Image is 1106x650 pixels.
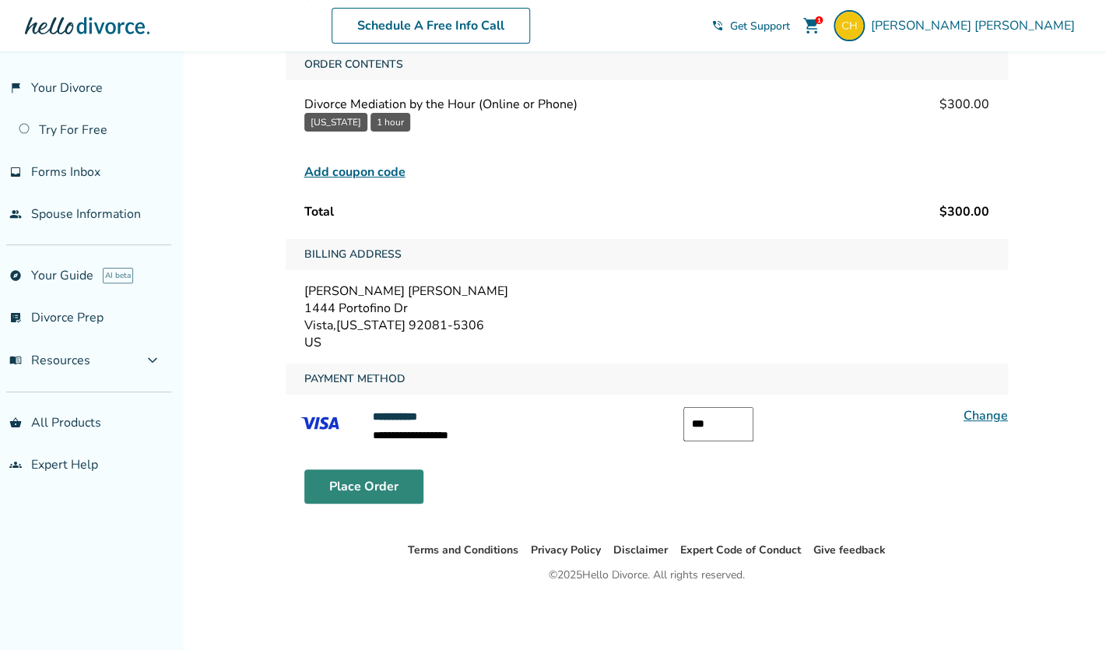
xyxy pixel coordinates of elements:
[304,300,989,317] div: 1444 Portofino Dr
[286,407,354,440] img: VISA
[730,19,790,33] span: Get Support
[408,543,518,557] a: Terms and Conditions
[531,543,601,557] a: Privacy Policy
[9,166,22,178] span: inbox
[834,10,865,41] img: carrie.rau@gmail.com
[680,543,801,557] a: Expert Code of Conduct
[298,364,412,395] span: Payment Method
[304,317,989,334] div: Vista , [US_STATE] 92081-5306
[9,459,22,471] span: groups
[304,163,406,181] span: Add coupon code
[304,334,989,351] div: US
[815,16,823,24] div: 1
[9,269,22,282] span: explore
[304,469,423,504] button: Place Order
[9,354,22,367] span: menu_book
[939,203,989,220] span: $300.00
[939,96,989,113] span: $300.00
[813,541,886,560] li: Give feedback
[1028,575,1106,650] iframe: Chat Widget
[103,268,133,283] span: AI beta
[9,208,22,220] span: people
[9,82,22,94] span: flag_2
[871,17,1081,34] span: [PERSON_NAME] [PERSON_NAME]
[9,352,90,369] span: Resources
[711,19,724,32] span: phone_in_talk
[549,566,745,585] div: © 2025 Hello Divorce. All rights reserved.
[711,19,790,33] a: phone_in_talkGet Support
[304,113,367,132] button: [US_STATE]
[31,163,100,181] span: Forms Inbox
[143,351,162,370] span: expand_more
[304,203,334,220] span: Total
[802,16,821,35] span: shopping_cart
[964,407,1008,424] a: Change
[298,49,409,80] span: Order Contents
[370,113,410,132] button: 1 hour
[304,283,989,300] div: [PERSON_NAME] [PERSON_NAME]
[304,96,578,113] span: Divorce Mediation by the Hour (Online or Phone)
[9,311,22,324] span: list_alt_check
[332,8,530,44] a: Schedule A Free Info Call
[298,239,408,270] span: Billing Address
[613,541,668,560] li: Disclaimer
[9,416,22,429] span: shopping_basket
